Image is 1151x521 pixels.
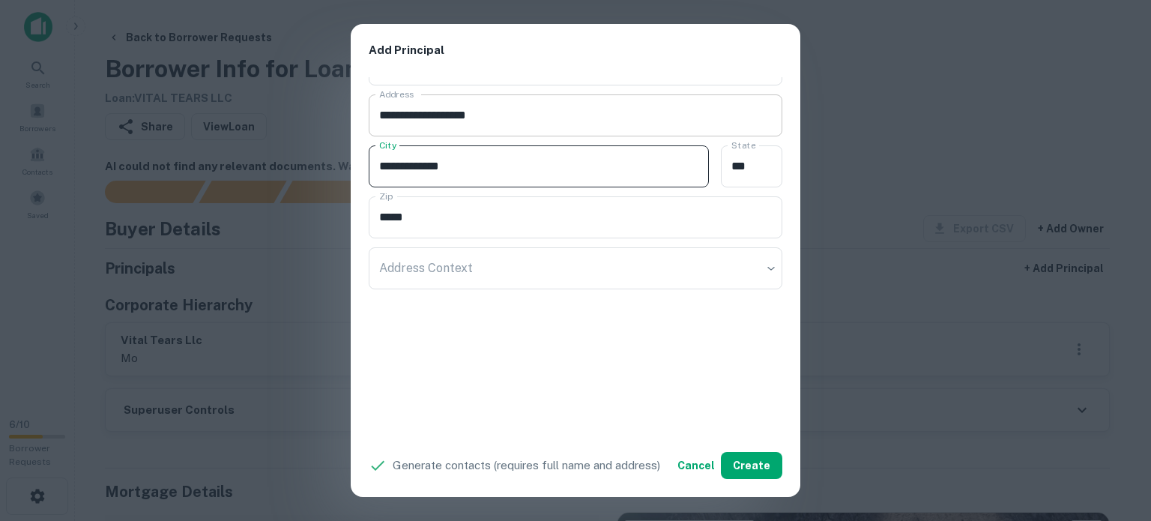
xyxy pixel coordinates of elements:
div: ​ [369,247,782,289]
label: City [379,139,396,151]
label: Zip [379,190,393,202]
iframe: Chat Widget [1076,401,1151,473]
button: Cancel [671,452,721,479]
button: Create [721,452,782,479]
label: Address [379,88,414,100]
p: Generate contacts (requires full name and address) [393,457,660,475]
h2: Add Principal [351,24,800,77]
label: State [731,139,755,151]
